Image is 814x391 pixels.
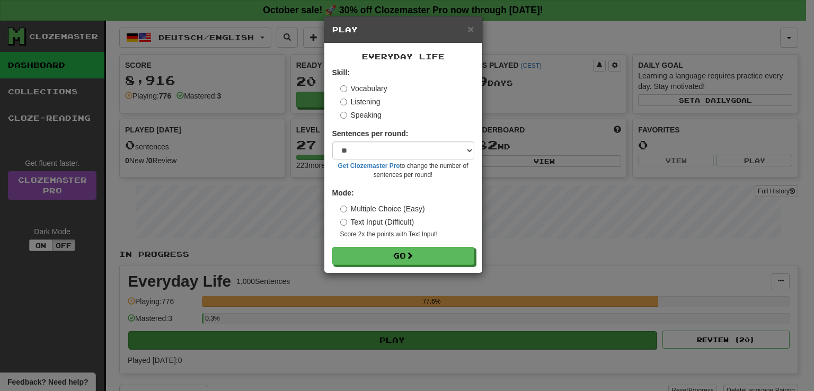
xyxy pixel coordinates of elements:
[467,23,474,35] span: ×
[340,110,382,120] label: Speaking
[332,128,409,139] label: Sentences per round:
[340,85,347,92] input: Vocabulary
[340,230,474,239] small: Score 2x the points with Text Input !
[340,219,347,226] input: Text Input (Difficult)
[362,52,445,61] span: Everyday Life
[332,68,350,77] strong: Skill:
[338,162,400,170] a: Get Clozemaster Pro
[340,99,347,105] input: Listening
[340,83,387,94] label: Vocabulary
[340,96,381,107] label: Listening
[332,162,474,180] small: to change the number of sentences per round!
[332,247,474,265] button: Go
[467,23,474,34] button: Close
[332,189,354,197] strong: Mode:
[340,203,425,214] label: Multiple Choice (Easy)
[340,217,414,227] label: Text Input (Difficult)
[340,206,347,212] input: Multiple Choice (Easy)
[332,24,474,35] h5: Play
[340,112,347,119] input: Speaking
